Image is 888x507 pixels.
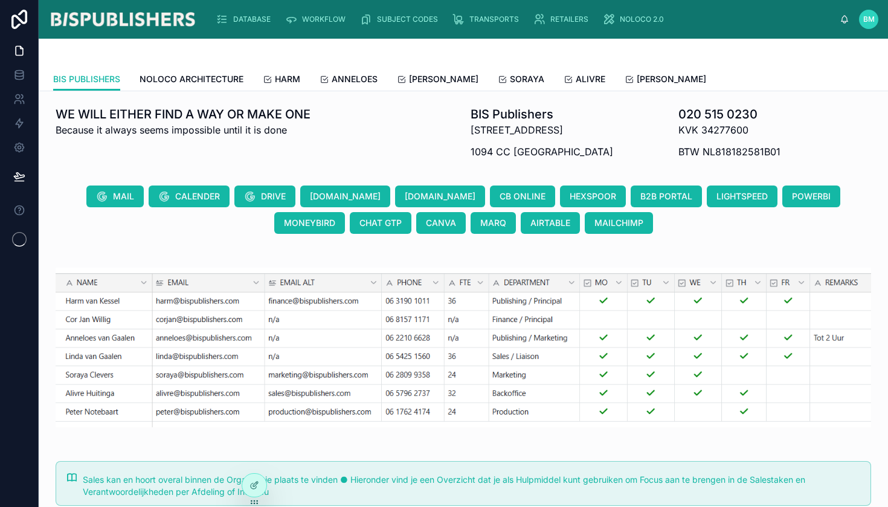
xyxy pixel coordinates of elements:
p: [STREET_ADDRESS] [471,123,613,137]
button: [DOMAIN_NAME] [395,186,485,207]
a: DATABASE [213,8,279,30]
span: AIRTABLE [530,217,570,229]
a: RETAILERS [530,8,597,30]
span: [DOMAIN_NAME] [405,190,475,202]
button: CANVA [416,212,466,234]
p: BTW NL818182581B01 [678,144,780,159]
img: App logo [48,10,197,29]
a: NOLOCO ARCHITECTURE [140,68,243,92]
a: NOLOCO 2.0 [599,8,672,30]
div: scrollable content [207,6,840,33]
button: MONEYBIRD [274,212,345,234]
span: RETAILERS [550,15,588,24]
span: ANNELOES [332,73,378,85]
button: AIRTABLE [521,212,580,234]
a: [PERSON_NAME] [625,68,706,92]
button: B2B PORTAL [631,186,702,207]
span: SUBJECT CODES [377,15,438,24]
span: DATABASE [233,15,271,24]
span: POWERBI [792,190,831,202]
span: MAIL [113,190,134,202]
span: [PERSON_NAME] [637,73,706,85]
a: [PERSON_NAME] [397,68,478,92]
a: ALIVRE [564,68,605,92]
button: CB ONLINE [490,186,555,207]
span: NOLOCO ARCHITECTURE [140,73,243,85]
span: TRANSPORTS [469,15,519,24]
button: [DOMAIN_NAME] [300,186,390,207]
span: MARQ [480,217,506,229]
button: MAIL [86,186,144,207]
button: CALENDER [149,186,230,207]
span: MAILCHIMP [594,217,643,229]
a: HARM [263,68,300,92]
a: SORAYA [498,68,544,92]
span: [PERSON_NAME] [409,73,478,85]
div: Sales kan en hoort overal binnen de Organisatie plaats te vinden ● Hieronder vind je een Overzich... [83,474,861,498]
h1: BIS Publishers [471,106,613,123]
span: HARM [275,73,300,85]
button: LIGHTSPEED [707,186,777,207]
span: CANVA [426,217,456,229]
span: B2B PORTAL [640,190,692,202]
a: ANNELOES [320,68,378,92]
button: HEXSPOOR [560,186,626,207]
button: DRIVE [234,186,295,207]
span: HEXSPOOR [570,190,616,202]
a: TRANSPORTS [449,8,527,30]
p: Because it always seems impossible until it is done [56,123,310,137]
button: CHAT GTP [350,212,411,234]
span: NOLOCO 2.0 [620,15,664,24]
span: Sales kan en hoort overal binnen de Organisatie plaats te vinden ● Hieronder vind je een Overzich... [83,474,805,497]
span: BM [863,15,875,24]
span: CHAT GTP [359,217,402,229]
h1: WE WILL EITHER FIND A WAY OR MAKE ONE [56,106,310,123]
button: MAILCHIMP [585,212,653,234]
span: ALIVRE [576,73,605,85]
span: SORAYA [510,73,544,85]
button: POWERBI [782,186,840,207]
span: BIS PUBLISHERS [53,73,120,85]
img: 28141-nolocoover.png [56,268,871,427]
span: LIGHTSPEED [716,190,768,202]
span: CALENDER [175,190,220,202]
span: MONEYBIRD [284,217,335,229]
a: WORKFLOW [282,8,354,30]
span: DRIVE [261,190,286,202]
p: 1094 CC [GEOGRAPHIC_DATA] [471,144,613,159]
p: KVK 34277600 [678,123,780,137]
a: BIS PUBLISHERS [53,68,120,91]
span: WORKFLOW [302,15,346,24]
a: SUBJECT CODES [356,8,446,30]
span: [DOMAIN_NAME] [310,190,381,202]
button: MARQ [471,212,516,234]
h1: 020 515 0230 [678,106,780,123]
span: CB ONLINE [500,190,545,202]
